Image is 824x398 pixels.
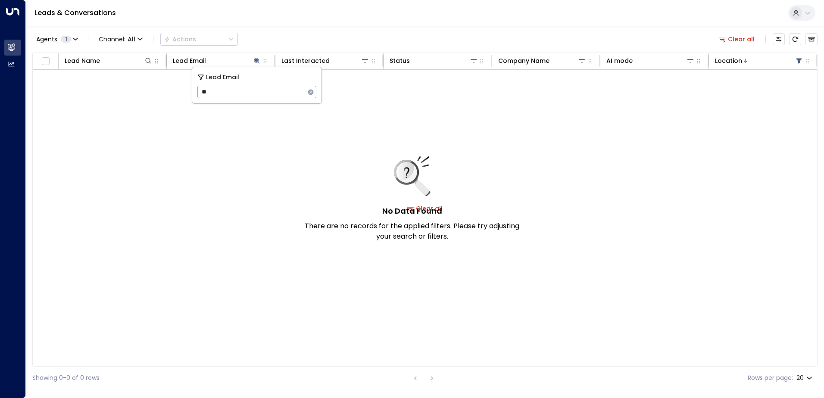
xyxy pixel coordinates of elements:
[65,56,100,66] div: Lead Name
[304,221,520,242] p: There are no records for the applied filters. Please try adjusting your search or filters.
[61,36,71,43] span: 1
[164,35,196,43] div: Actions
[789,33,801,45] span: Refresh
[390,56,410,66] div: Status
[40,56,51,67] span: Toggle select all
[410,373,437,383] nav: pagination navigation
[715,56,742,66] div: Location
[32,33,81,45] button: Agents1
[715,33,758,45] button: Clear all
[173,56,261,66] div: Lead Email
[390,56,478,66] div: Status
[32,373,100,382] div: Showing 0-0 of 0 rows
[34,8,116,18] a: Leads & Conversations
[805,33,818,45] button: Archived Leads
[606,56,694,66] div: AI mode
[95,33,146,45] span: Channel:
[498,56,586,66] div: Company Name
[160,33,238,46] button: Actions
[173,56,206,66] div: Lead Email
[748,373,793,382] label: Rows per page:
[715,56,803,66] div: Location
[382,205,442,217] h5: No Data Found
[128,36,135,43] span: All
[95,33,146,45] button: Channel:All
[206,72,239,82] span: Lead Email
[281,56,330,66] div: Last Interacted
[281,56,369,66] div: Last Interacted
[36,36,57,42] span: Agents
[606,56,633,66] div: AI mode
[773,33,785,45] button: Customize
[796,372,814,384] div: 20
[160,33,238,46] div: Button group with a nested menu
[498,56,549,66] div: Company Name
[65,56,153,66] div: Lead Name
